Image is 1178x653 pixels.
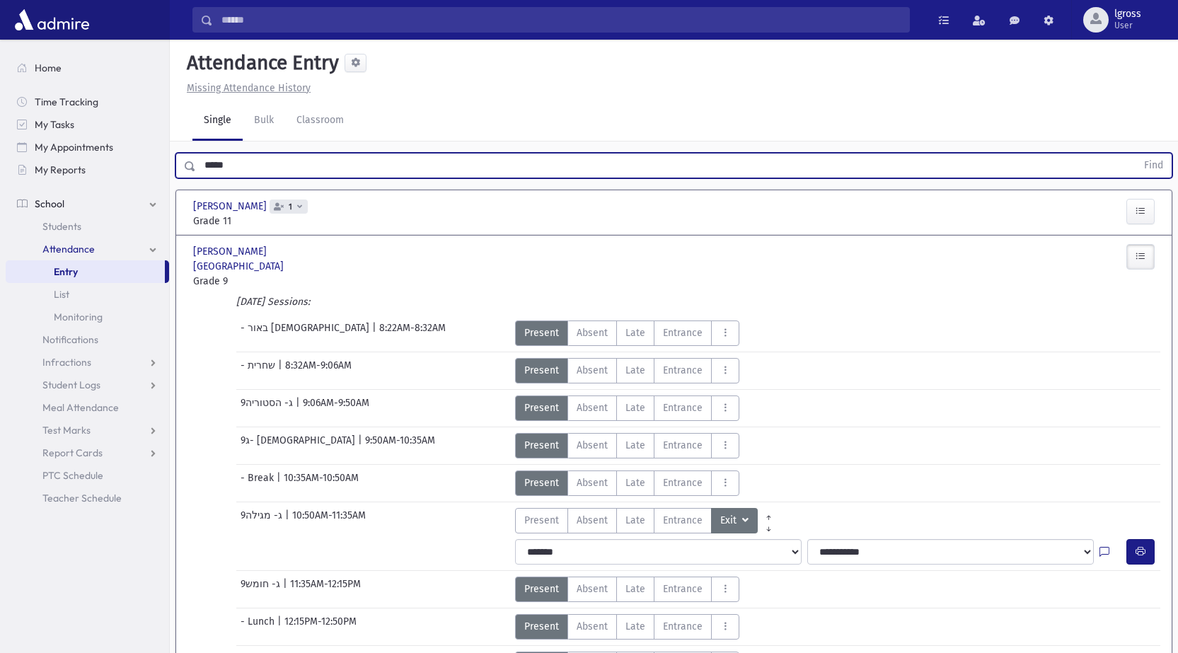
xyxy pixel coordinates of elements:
span: Entrance [663,438,703,453]
span: 9:06AM-9:50AM [303,395,369,421]
a: Infractions [6,351,169,374]
span: [PERSON_NAME][GEOGRAPHIC_DATA] [193,244,342,274]
a: Test Marks [6,419,169,441]
a: Teacher Schedule [6,487,169,509]
span: | [296,395,303,421]
span: Attendance [42,243,95,255]
a: My Reports [6,158,169,181]
div: AttTypes [515,433,739,458]
span: Late [625,438,645,453]
a: Meal Attendance [6,396,169,419]
span: Absent [577,438,608,453]
span: User [1114,20,1141,31]
span: Entrance [663,513,703,528]
span: Entrance [663,363,703,378]
span: My Appointments [35,141,113,154]
span: Present [524,475,559,490]
span: Present [524,325,559,340]
a: Notifications [6,328,169,351]
span: 8:32AM-9:06AM [285,358,352,383]
span: My Tasks [35,118,74,131]
a: PTC Schedule [6,464,169,487]
div: AttTypes [515,358,739,383]
span: Meal Attendance [42,401,119,414]
a: Students [6,215,169,238]
a: My Appointments [6,136,169,158]
span: Entrance [663,325,703,340]
span: List [54,288,69,301]
a: Home [6,57,169,79]
span: 10:35AM-10:50AM [284,470,359,496]
span: Present [524,400,559,415]
span: Absent [577,513,608,528]
span: Late [625,363,645,378]
a: Monitoring [6,306,169,328]
span: Entrance [663,475,703,490]
span: 9ג- חומש [241,577,283,602]
span: Late [625,582,645,596]
span: | [285,508,292,533]
a: Classroom [285,101,355,141]
span: Teacher Schedule [42,492,122,504]
span: 9:50AM-10:35AM [365,433,435,458]
span: Exit [720,513,739,528]
span: Entrance [663,582,703,596]
a: School [6,192,169,215]
a: Report Cards [6,441,169,464]
span: My Reports [35,163,86,176]
span: Absent [577,582,608,596]
span: Student Logs [42,378,100,391]
span: - Lunch [241,614,277,640]
a: Time Tracking [6,91,169,113]
span: Absent [577,619,608,634]
span: PTC Schedule [42,469,103,482]
span: Present [524,619,559,634]
span: 12:15PM-12:50PM [284,614,357,640]
span: Absent [577,475,608,490]
a: List [6,283,169,306]
span: Entry [54,265,78,278]
span: School [35,197,64,210]
span: Time Tracking [35,96,98,108]
a: All Later [758,519,780,531]
span: Late [625,400,645,415]
div: AttTypes [515,614,739,640]
a: Student Logs [6,374,169,396]
a: Entry [6,260,165,283]
span: - שחרית [241,358,278,383]
span: lgross [1114,8,1141,20]
span: 10:50AM-11:35AM [292,508,366,533]
i: [DATE] Sessions: [236,296,310,308]
div: AttTypes [515,577,739,602]
span: Present [524,582,559,596]
span: Entrance [663,400,703,415]
span: Monitoring [54,311,103,323]
span: Infractions [42,356,91,369]
span: | [372,320,379,346]
span: | [277,470,284,496]
div: AttTypes [515,320,739,346]
button: Exit [711,508,758,533]
span: | [277,614,284,640]
span: Report Cards [42,446,103,459]
a: Bulk [243,101,285,141]
button: Find [1136,154,1172,178]
h5: Attendance Entry [181,51,339,75]
span: 9ג- הסטוריה [241,395,296,421]
span: Late [625,325,645,340]
span: Grade 9 [193,274,342,289]
a: My Tasks [6,113,169,136]
span: Present [524,438,559,453]
span: Test Marks [42,424,91,437]
span: Present [524,513,559,528]
span: Notifications [42,333,98,346]
span: - Break [241,470,277,496]
span: Absent [577,363,608,378]
u: Missing Attendance History [187,82,311,94]
span: | [283,577,290,602]
a: All Prior [758,508,780,519]
span: | [278,358,285,383]
a: Single [192,101,243,141]
span: Home [35,62,62,74]
span: [PERSON_NAME] [193,199,270,214]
